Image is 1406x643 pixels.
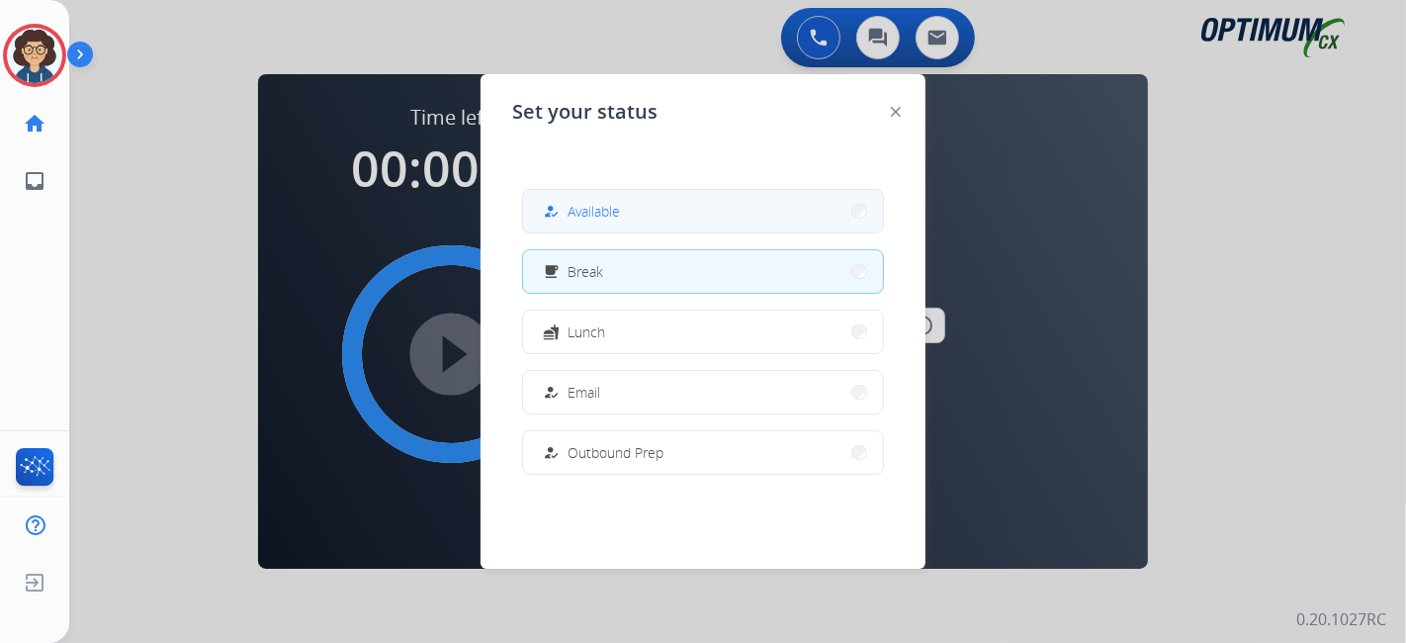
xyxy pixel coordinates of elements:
button: Email [523,371,883,413]
mat-icon: inbox [23,169,46,193]
mat-icon: how_to_reg [543,203,560,220]
img: close-button [891,107,901,117]
button: Lunch [523,311,883,353]
button: Break [523,250,883,293]
span: Set your status [512,98,658,126]
mat-icon: fastfood [543,323,560,340]
mat-icon: how_to_reg [543,384,560,401]
img: avatar [7,28,62,83]
mat-icon: free_breakfast [543,263,560,280]
button: Outbound Prep [523,431,883,474]
span: Email [568,382,600,403]
span: Available [568,201,620,222]
mat-icon: how_to_reg [543,444,560,461]
button: Available [523,190,883,232]
p: 0.20.1027RC [1296,607,1386,631]
mat-icon: home [23,112,46,136]
span: Outbound Prep [568,442,663,463]
span: Break [568,261,603,282]
span: Lunch [568,321,605,342]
